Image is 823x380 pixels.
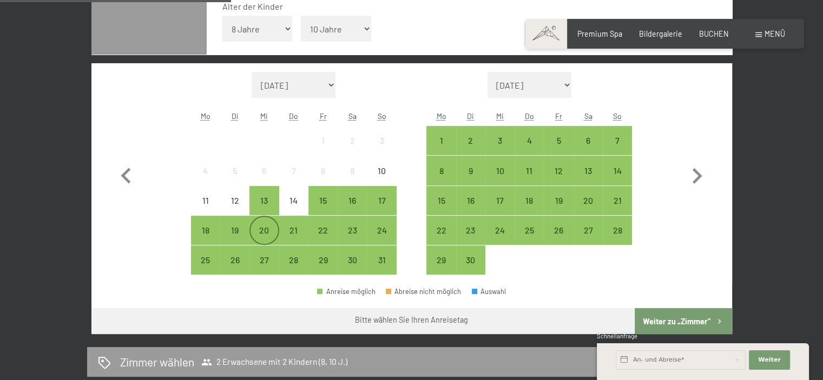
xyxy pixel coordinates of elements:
[544,186,573,215] div: Anreise möglich
[222,1,708,12] div: Alter der Kinder
[574,186,603,215] div: Anreise möglich
[220,245,249,275] div: Tue Aug 26 2025
[221,256,248,283] div: 26
[426,186,456,215] div: Anreise möglich
[427,166,455,194] div: 8
[516,166,543,194] div: 11
[613,111,622,121] abbr: Sonntag
[308,245,338,275] div: Anreise möglich
[486,226,513,253] div: 24
[574,126,603,155] div: Anreise möglich
[367,126,396,155] div: Sun Aug 03 2025
[575,166,602,194] div: 13
[310,136,337,163] div: 1
[604,226,631,253] div: 28
[249,156,279,185] div: Anreise nicht möglich
[249,245,279,275] div: Wed Aug 27 2025
[681,72,713,275] button: Nächster Monat
[486,166,513,194] div: 10
[367,216,396,245] div: Sun Aug 24 2025
[485,126,515,155] div: Anreise möglich
[516,226,543,253] div: 25
[220,245,249,275] div: Anreise möglich
[457,256,484,283] div: 30
[191,245,220,275] div: Anreise möglich
[639,29,682,38] a: Bildergalerie
[367,156,396,185] div: Sun Aug 10 2025
[368,226,395,253] div: 24
[544,216,573,245] div: Fri Sep 26 2025
[456,216,485,245] div: Tue Sep 23 2025
[280,196,307,223] div: 14
[279,156,308,185] div: Thu Aug 07 2025
[308,126,338,155] div: Fri Aug 01 2025
[221,196,248,223] div: 12
[574,156,603,185] div: Sat Sep 13 2025
[260,111,268,121] abbr: Mittwoch
[515,186,544,215] div: Anreise möglich
[220,186,249,215] div: Anreise nicht möglich
[426,216,456,245] div: Mon Sep 22 2025
[574,186,603,215] div: Sat Sep 20 2025
[355,315,468,325] div: Bitte wählen Sie Ihren Anreisetag
[279,156,308,185] div: Anreise nicht möglich
[426,216,456,245] div: Anreise möglich
[368,256,395,283] div: 31
[310,256,337,283] div: 29
[308,156,338,185] div: Fri Aug 08 2025
[339,226,366,253] div: 23
[367,186,396,215] div: Sun Aug 17 2025
[249,186,279,215] div: Anreise möglich
[367,245,396,275] div: Sun Aug 31 2025
[368,196,395,223] div: 17
[457,196,484,223] div: 16
[192,196,219,223] div: 11
[191,156,220,185] div: Anreise nicht möglich
[485,156,515,185] div: Anreise möglich
[603,216,632,245] div: Anreise möglich
[308,245,338,275] div: Fri Aug 29 2025
[338,126,367,155] div: Anreise nicht möglich
[699,29,729,38] a: BUCHEN
[515,186,544,215] div: Thu Sep 18 2025
[220,156,249,185] div: Tue Aug 05 2025
[221,166,248,194] div: 5
[427,256,455,283] div: 29
[515,126,544,155] div: Anreise möglich
[249,216,279,245] div: Wed Aug 20 2025
[515,156,544,185] div: Thu Sep 11 2025
[249,186,279,215] div: Wed Aug 13 2025
[201,111,210,121] abbr: Montag
[191,216,220,245] div: Anreise möglich
[456,126,485,155] div: Anreise möglich
[555,111,562,121] abbr: Freitag
[584,111,592,121] abbr: Samstag
[544,156,573,185] div: Fri Sep 12 2025
[456,186,485,215] div: Anreise möglich
[574,216,603,245] div: Anreise möglich
[338,245,367,275] div: Anreise möglich
[308,126,338,155] div: Anreise nicht möglich
[426,126,456,155] div: Mon Sep 01 2025
[280,226,307,253] div: 21
[367,186,396,215] div: Anreise möglich
[338,216,367,245] div: Sat Aug 23 2025
[457,166,484,194] div: 9
[368,136,395,163] div: 3
[367,156,396,185] div: Anreise nicht möglich
[427,226,455,253] div: 22
[338,186,367,215] div: Sat Aug 16 2025
[603,126,632,155] div: Anreise möglich
[603,156,632,185] div: Anreise möglich
[220,156,249,185] div: Anreise nicht möglich
[339,136,366,163] div: 2
[575,226,602,253] div: 27
[749,350,790,370] button: Weiter
[279,245,308,275] div: Thu Aug 28 2025
[574,156,603,185] div: Anreise möglich
[485,126,515,155] div: Wed Sep 03 2025
[575,136,602,163] div: 6
[427,136,455,163] div: 1
[251,226,278,253] div: 20
[467,111,474,121] abbr: Dienstag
